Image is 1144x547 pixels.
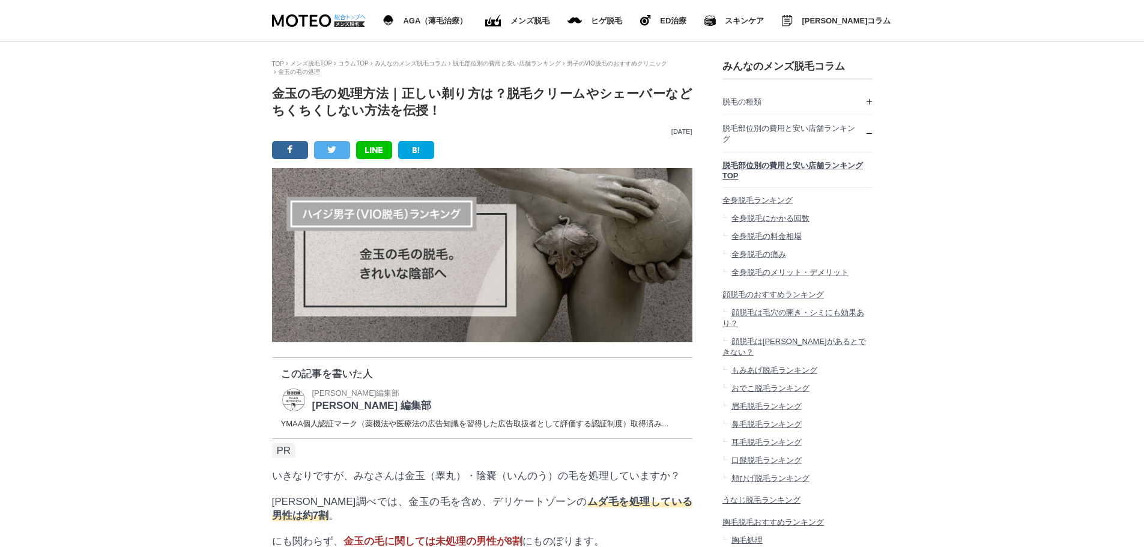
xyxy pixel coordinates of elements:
[272,443,296,458] span: PR
[338,60,368,67] a: コラムTOP
[731,474,809,483] span: 頬ひげ脱毛ランキング
[365,147,383,153] img: LINE
[722,115,873,152] a: 脱毛部位別の費用と安い店舗ランキング
[802,17,891,25] span: [PERSON_NAME]コラム
[272,85,692,119] h1: 金玉の毛の処理方法｜正しい剃り方は？脱毛クリームやシェーバーなどちくちくしない方法を伝授！
[731,366,817,375] span: もみあげ脱毛ランキング
[510,17,549,25] span: メンズ脱毛
[722,518,824,527] span: 胸毛脱毛おすすめランキング
[722,379,873,397] a: おでこ脱毛ランキング
[722,470,873,488] a: 頬ひげ脱毛ランキング
[731,456,801,465] span: 口髭脱毛ランキング
[722,282,873,304] a: 顔脱毛のおすすめランキング
[722,89,873,115] a: 脱毛の種類
[722,452,873,470] a: 口髭脱毛ランキング
[660,17,686,25] span: ED治療
[272,495,692,522] p: [PERSON_NAME]調べでは、金玉の毛を含め、デリケートゾーンの 。
[731,420,801,429] span: 鼻毛脱毛ランキング
[722,196,793,205] span: 全身脱毛ランキング
[722,153,873,187] a: 脱毛部位別の費用と安い店舗ランキングTOP
[281,387,431,413] a: MOTEO 編集部 [PERSON_NAME]編集部 [PERSON_NAME] 編集部
[453,60,561,67] a: 脱毛部位別の費用と安い店舗ランキング
[722,337,866,357] span: 顔脱毛は[PERSON_NAME]があるとできない？
[272,469,692,483] p: いきなりですが、みなさんは金玉（睾丸）・陰嚢（いんのう）の毛を処理していますか？
[722,124,855,144] span: 脱毛部位別の費用と安い店舗ランキング
[281,387,306,413] img: MOTEO 編集部
[731,402,801,411] span: 眉毛脱毛ランキング
[731,250,785,259] span: 全身脱毛の痛み
[731,536,762,545] span: 胸毛処理
[722,264,873,282] a: 全身脱毛のメリット・デメリット
[272,128,692,135] p: [DATE]
[485,12,549,29] a: ED（勃起不全）治療 メンズ脱毛
[704,13,764,28] a: スキンケア
[485,14,501,27] img: ED（勃起不全）治療
[290,60,332,67] a: メンズ脱毛TOP
[722,59,873,73] h3: みんなのメンズ脱毛コラム
[375,60,447,67] a: みんなのメンズ脱毛コラム
[640,13,686,28] a: ヒゲ脱毛 ED治療
[281,367,683,381] p: この記事を書いた人
[722,97,761,106] span: 脱毛の種類
[281,419,683,429] dd: YMAA個人認証マーク（薬機法や医療法の広告知識を習得した広告取扱者として評価する認証制度）取得済み...
[640,15,651,26] img: ヒゲ脱毛
[722,495,800,504] span: うなじ脱毛ランキング
[403,17,467,25] span: AGA（薄毛治療）
[722,210,873,228] a: 全身脱毛にかかる回数
[731,384,809,393] span: おでこ脱毛ランキング
[722,304,873,333] a: 顔脱毛は毛穴の開き・シミにも効果あり？
[722,188,873,210] a: 全身脱毛ランキング
[731,214,809,223] span: 全身脱毛にかかる回数
[722,333,873,361] a: 顔脱毛は[PERSON_NAME]があるとできない？
[567,17,582,23] img: メンズ脱毛
[782,15,793,26] img: みんなのMOTEOコラム
[591,17,622,25] span: ヒゲ脱毛
[413,147,420,153] img: B!
[722,290,824,299] span: 顔脱毛のおすすめランキング
[731,438,801,447] span: 耳毛脱毛ランキング
[731,232,801,241] span: 全身脱毛の料金相場
[383,15,395,26] img: AGA（薄毛治療）
[274,68,320,76] li: 金玉の毛の処理
[722,434,873,452] a: 耳毛脱毛ランキング
[722,246,873,264] a: 全身脱毛の痛み
[344,536,522,547] span: 金玉の毛に関しては未処理の男性が8割
[272,14,365,27] img: MOTEO DATSUMOU
[383,13,468,28] a: AGA（薄毛治療） AGA（薄毛治療）
[722,228,873,246] a: 全身脱毛の料金相場
[725,17,764,25] span: スキンケア
[334,14,366,20] img: 総合トップへ
[731,268,848,277] span: 全身脱毛のメリット・デメリット
[722,488,873,510] a: うなじ脱毛ランキング
[312,388,400,397] span: [PERSON_NAME]編集部
[567,60,667,67] a: 男子のVIO脱毛のおすすめクリニック
[312,399,431,413] p: [PERSON_NAME] 編集部
[567,14,622,27] a: メンズ脱毛 ヒゲ脱毛
[722,397,873,416] a: 眉毛脱毛ランキング
[272,61,284,67] a: TOP
[722,416,873,434] a: 鼻毛脱毛ランキング
[722,509,873,531] a: 胸毛脱毛おすすめランキング
[722,161,863,180] span: 脱毛部位別の費用と安い店舗ランキングTOP
[722,308,864,328] span: 顔脱毛は毛穴の開き・シミにも効果あり？
[782,13,891,29] a: みんなのMOTEOコラム [PERSON_NAME]コラム
[722,361,873,379] a: もみあげ脱毛ランキング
